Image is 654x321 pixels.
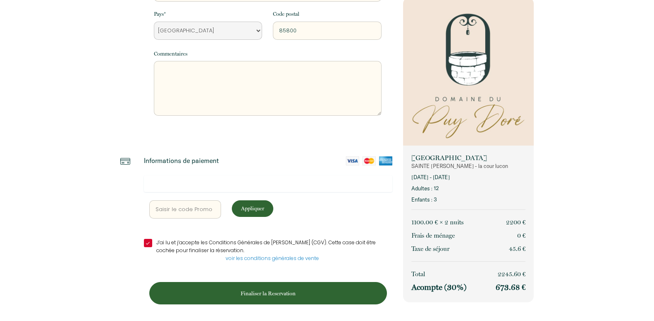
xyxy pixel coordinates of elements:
[379,156,392,165] img: amex
[273,10,299,18] label: Code postal
[509,244,526,254] p: 45.6 €
[498,270,526,278] span: 2245.60 €
[496,282,526,292] p: 673.68 €
[152,289,384,297] p: Finaliser la Reservation
[517,231,526,241] p: 0 €
[235,204,270,212] p: Appliquer
[346,156,359,165] img: visa-card
[411,244,450,254] p: Taxe de séjour
[149,200,221,219] input: Saisir le code Promo
[149,282,387,304] button: Finaliser la Reservation
[411,162,525,170] p: SAINTE [PERSON_NAME] - la cour lucon
[226,255,319,262] a: voir les conditions générales de vente
[154,50,187,58] label: Commentaires
[411,282,467,292] p: Acompte (30%)
[362,156,376,165] img: mastercard
[411,173,525,181] p: [DATE] - [DATE]
[120,156,130,166] img: credit-card
[411,154,525,162] p: [GEOGRAPHIC_DATA]
[461,219,464,226] span: s
[232,200,273,217] button: Appliquer
[411,185,525,192] p: Adultes : 12
[411,270,425,278] span: Total
[154,22,262,40] select: Default select example
[411,231,455,241] p: Frais de ménage
[411,196,525,204] p: Enfants : 3
[506,217,526,227] p: 2200 €
[411,217,464,227] p: 1100.00 € × 2 nuit
[144,156,219,165] p: Informations de paiement
[154,10,166,18] label: Pays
